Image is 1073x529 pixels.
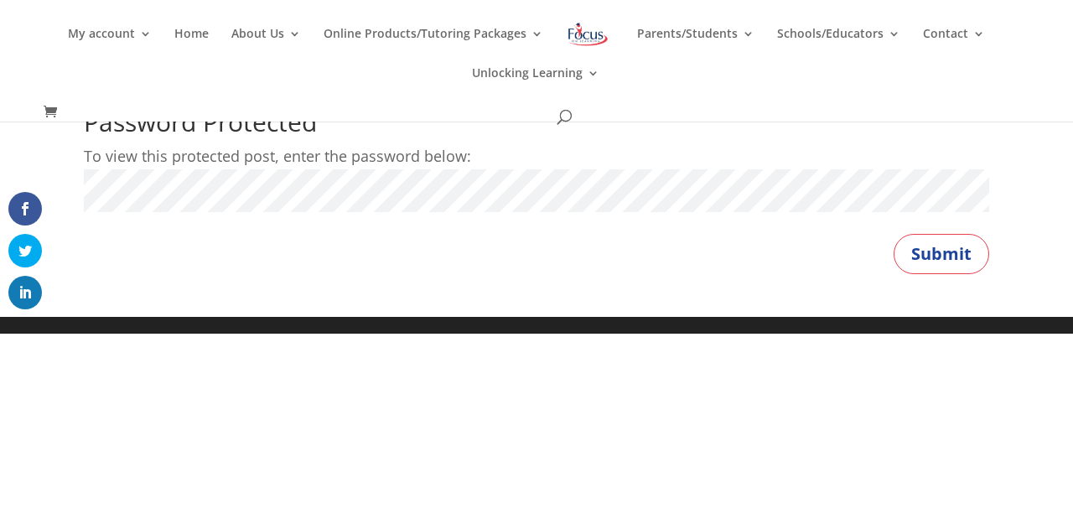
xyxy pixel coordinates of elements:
p: To view this protected post, enter the password below: [84,143,989,169]
a: Parents/Students [637,28,754,67]
h1: Password Protected [84,110,989,143]
a: Online Products/Tutoring Packages [324,28,543,67]
a: Unlocking Learning [472,67,599,106]
a: Contact [923,28,985,67]
button: Submit [894,234,989,274]
a: Schools/Educators [777,28,900,67]
a: About Us [231,28,301,67]
a: My account [68,28,152,67]
a: Home [174,28,209,67]
img: Focus on Learning [566,19,609,49]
